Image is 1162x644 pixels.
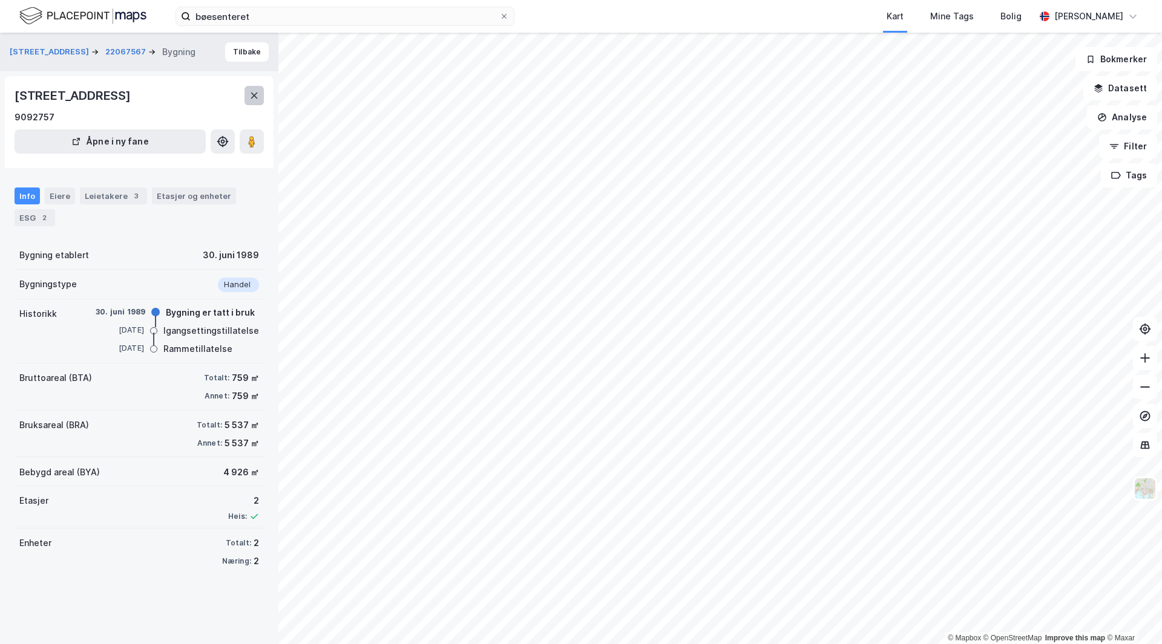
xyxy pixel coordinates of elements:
[191,7,499,25] input: Søk på adresse, matrikkel, gårdeiere, leietakere eller personer
[948,634,981,642] a: Mapbox
[96,307,146,317] div: 30. juni 1989
[130,190,142,202] div: 3
[1134,477,1157,500] img: Z
[96,325,144,336] div: [DATE]
[163,342,232,356] div: Rammetillatelse
[163,324,259,338] div: Igangsettingstillatelse
[105,46,148,58] button: 22067567
[223,465,259,480] div: 4 926 ㎡
[232,389,259,403] div: 759 ㎡
[19,536,51,550] div: Enheter
[228,512,247,521] div: Heis:
[19,5,146,27] img: logo.f888ab2527a4732fd821a326f86c7f29.svg
[19,307,57,321] div: Historikk
[19,465,100,480] div: Bebygd areal (BYA)
[225,42,269,62] button: Tilbake
[45,187,75,204] div: Eiere
[19,493,48,508] div: Etasjer
[254,554,259,568] div: 2
[157,190,231,201] div: Etasjer og enheter
[19,277,77,291] div: Bygningstype
[38,212,50,224] div: 2
[15,86,133,105] div: [STREET_ADDRESS]
[225,436,259,450] div: 5 537 ㎡
[254,536,259,550] div: 2
[1083,76,1157,100] button: Datasett
[19,248,89,262] div: Bygning etablert
[1101,163,1157,187] button: Tags
[228,493,259,508] div: 2
[983,634,1042,642] a: OpenStreetMap
[226,538,251,548] div: Totalt:
[197,420,222,430] div: Totalt:
[162,45,195,59] div: Bygning
[1054,9,1123,24] div: [PERSON_NAME]
[15,110,54,125] div: 9092757
[1075,47,1157,71] button: Bokmerker
[80,187,147,204] div: Leietakere
[19,371,92,385] div: Bruttoareal (BTA)
[96,343,144,354] div: [DATE]
[930,9,974,24] div: Mine Tags
[1099,134,1157,158] button: Filter
[10,46,91,58] button: [STREET_ADDRESS]
[197,438,222,448] div: Annet:
[1000,9,1022,24] div: Bolig
[1045,634,1105,642] a: Improve this map
[19,418,89,432] div: Bruksareal (BRA)
[1101,586,1162,644] div: Kontrollprogram for chat
[15,187,40,204] div: Info
[887,9,904,24] div: Kart
[205,391,229,401] div: Annet:
[225,418,259,432] div: 5 537 ㎡
[1101,586,1162,644] iframe: Chat Widget
[222,556,251,566] div: Næring:
[1087,105,1157,129] button: Analyse
[166,305,255,320] div: Bygning er tatt i bruk
[203,248,259,262] div: 30. juni 1989
[232,371,259,385] div: 759 ㎡
[15,209,55,226] div: ESG
[15,129,206,154] button: Åpne i ny fane
[204,373,229,383] div: Totalt:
